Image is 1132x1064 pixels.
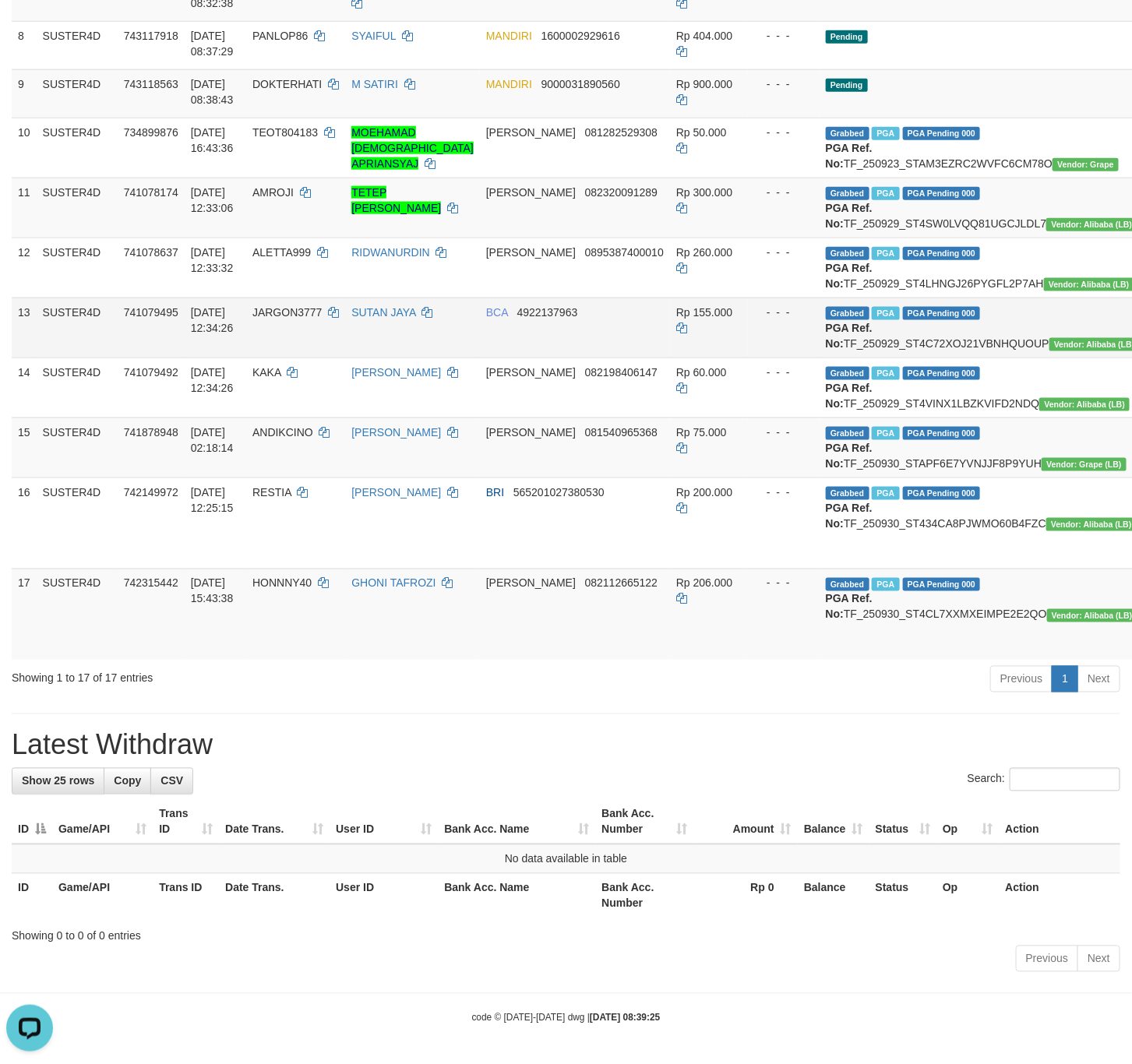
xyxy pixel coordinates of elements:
th: Op [936,874,999,918]
th: Balance: activate to sort column ascending [798,800,869,844]
td: 8 [12,21,37,69]
b: PGA Ref. No: [826,262,873,290]
th: Amount: activate to sort column ascending [693,800,797,844]
span: Copy 0895387400010 to clipboard [585,246,664,259]
span: 743117918 [124,30,178,42]
span: KAKA [252,366,281,379]
a: GHONI TAFROZI [351,577,436,590]
div: - - - [754,185,813,200]
div: - - - [754,425,813,440]
th: ID [12,874,52,918]
span: Grabbed [826,247,869,260]
td: 13 [12,298,37,358]
b: PGA Ref. No: [826,202,873,230]
div: - - - [754,365,813,380]
td: SUSTER4D [37,21,118,69]
span: Pending [826,79,868,92]
a: TETEP [PERSON_NAME] [351,186,441,214]
span: [DATE] 12:33:32 [191,246,234,274]
span: Rp 260.000 [676,246,732,259]
td: SUSTER4D [37,69,118,118]
span: Marked by awztoto [872,578,899,591]
span: [PERSON_NAME] [486,426,576,439]
td: SUSTER4D [37,477,118,569]
span: Rp 200.000 [676,486,732,499]
span: [DATE] 08:37:29 [191,30,234,58]
span: [DATE] 15:43:38 [191,577,234,605]
span: [PERSON_NAME] [486,246,576,259]
span: Copy 4922137963 to clipboard [517,306,578,319]
span: Copy 9000031890560 to clipboard [541,78,620,90]
span: Vendor URL: https://settle31.1velocity.biz [1053,158,1119,171]
td: 14 [12,358,37,417]
span: Vendor URL: https://dashboard.q2checkout.com/secure [1042,458,1127,471]
span: Copy 565201027380530 to clipboard [513,486,605,499]
b: PGA Ref. No: [826,322,873,350]
th: Rp 0 [693,874,797,918]
span: Grabbed [826,307,869,320]
b: PGA Ref. No: [826,382,873,410]
span: Rp 300.000 [676,186,732,199]
span: Grabbed [826,187,869,200]
small: code © [DATE]-[DATE] dwg | [472,1013,661,1023]
td: 15 [12,417,37,477]
span: 742315442 [124,577,178,590]
span: PANLOP86 [252,30,308,42]
th: Status [869,874,936,918]
span: PGA Pending [903,578,981,591]
span: Grabbed [826,127,869,140]
span: 743118563 [124,78,178,90]
td: No data available in table [12,844,1120,874]
span: PGA Pending [903,247,981,260]
a: SUTAN JAYA [351,306,415,319]
a: 1 [1052,666,1078,692]
span: MANDIRI [486,78,532,90]
span: Copy 081540965368 to clipboard [585,426,658,439]
span: [PERSON_NAME] [486,366,576,379]
td: SUSTER4D [37,569,118,660]
a: CSV [150,768,193,794]
span: [PERSON_NAME] [486,186,576,199]
div: - - - [754,576,813,591]
span: MANDIRI [486,30,532,42]
th: User ID [330,874,438,918]
td: 16 [12,477,37,569]
span: Marked by awztoto [872,187,899,200]
a: [PERSON_NAME] [351,486,441,499]
a: Next [1077,666,1120,692]
span: Rp 155.000 [676,306,732,319]
th: Date Trans.: activate to sort column ascending [219,800,330,844]
span: PGA Pending [903,367,981,380]
strong: [DATE] 08:39:25 [590,1013,660,1023]
span: Rp 60.000 [676,366,727,379]
td: 10 [12,118,37,178]
span: Grabbed [826,487,869,500]
a: [PERSON_NAME] [351,426,441,439]
input: Search: [1010,768,1120,791]
a: Next [1077,946,1120,972]
span: [DATE] 16:43:36 [191,126,234,154]
span: JARGON3777 [252,306,322,319]
span: Marked by awztoto [872,367,899,380]
span: Copy 082112665122 to clipboard [585,577,658,590]
td: 17 [12,569,37,660]
span: 741079495 [124,306,178,319]
b: PGA Ref. No: [826,442,873,470]
a: Previous [1016,946,1078,972]
span: Marked by awztoto [872,127,899,140]
th: Date Trans. [219,874,330,918]
span: Rp 75.000 [676,426,727,439]
span: TEOT804183 [252,126,318,139]
span: Marked by awztoto [872,487,899,500]
td: SUSTER4D [37,238,118,298]
td: 12 [12,238,37,298]
span: HONNNY40 [252,577,312,590]
th: Bank Acc. Number [595,874,693,918]
div: - - - [754,28,813,44]
span: [DATE] 12:34:26 [191,306,234,334]
a: RIDWANURDIN [351,246,430,259]
span: Show 25 rows [22,775,94,787]
span: CSV [160,775,183,787]
th: Game/API [52,874,153,918]
td: 9 [12,69,37,118]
